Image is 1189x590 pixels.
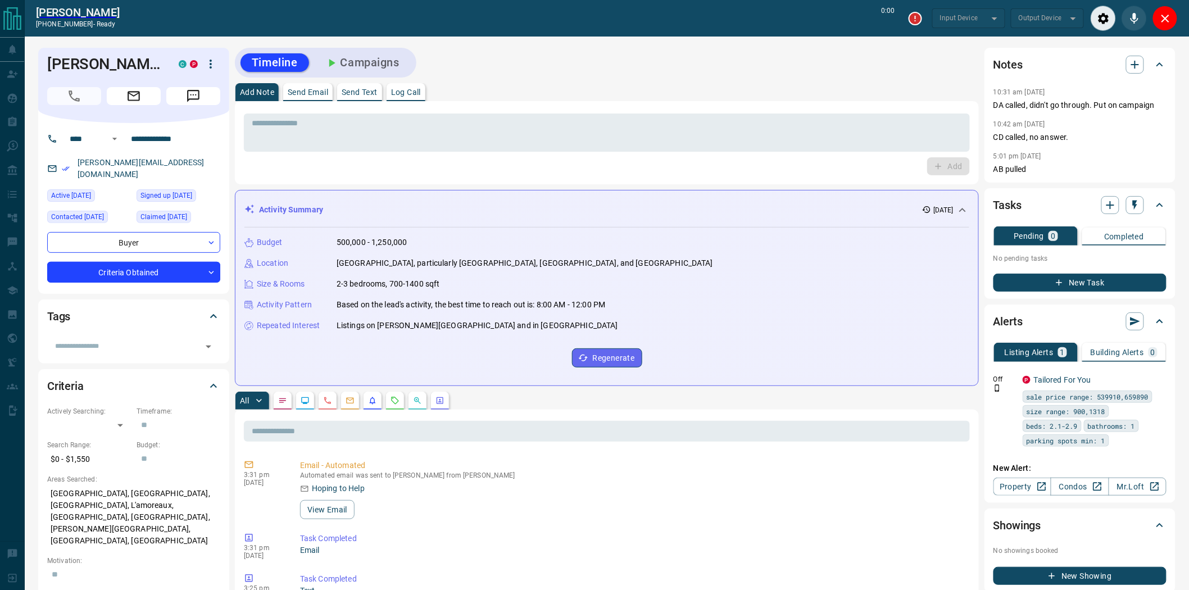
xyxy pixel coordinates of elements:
button: New Showing [993,567,1167,585]
div: Tasks [993,192,1167,219]
button: Open [108,132,121,146]
p: [PHONE_NUMBER] - [36,19,120,29]
p: Timeframe: [137,406,220,416]
svg: Calls [323,396,332,405]
span: Signed up [DATE] [140,190,192,201]
p: Motivation: [47,556,220,566]
a: Condos [1051,478,1109,496]
p: Repeated Interest [257,320,320,332]
p: Search Range: [47,440,131,450]
p: No pending tasks [993,250,1167,267]
div: Notes [993,51,1167,78]
div: Close [1152,6,1178,31]
p: CD called, no answer. [993,131,1167,143]
p: DA called, didn't go through. Put on campaign [993,99,1167,111]
p: Add Note [240,88,274,96]
p: 0:00 [882,6,895,31]
div: Buyer [47,232,220,253]
p: Location [257,257,288,269]
p: New Alert: [993,462,1167,474]
p: 1 [1060,348,1065,356]
div: Tue Aug 12 2025 [47,189,131,205]
p: [GEOGRAPHIC_DATA], particularly [GEOGRAPHIC_DATA], [GEOGRAPHIC_DATA], and [GEOGRAPHIC_DATA] [337,257,713,269]
h1: [PERSON_NAME] [47,55,162,73]
p: 3:31 pm [244,544,283,552]
div: Mute [1122,6,1147,31]
button: View Email [300,500,355,519]
button: New Task [993,274,1167,292]
p: Actively Searching: [47,406,131,416]
div: condos.ca [179,60,187,68]
p: Budget [257,237,283,248]
span: beds: 2.1-2.9 [1027,420,1078,432]
p: 0 [1051,232,1055,240]
div: property.ca [1023,376,1031,384]
p: All [240,397,249,405]
a: [PERSON_NAME] [36,6,120,19]
p: Off [993,374,1016,384]
span: Contacted [DATE] [51,211,104,223]
a: Mr.Loft [1109,478,1167,496]
svg: Requests [391,396,400,405]
p: Email [300,544,965,556]
svg: Opportunities [413,396,422,405]
p: Activity Pattern [257,299,312,311]
p: 0 [1151,348,1155,356]
button: Timeline [240,53,309,72]
p: Automated email was sent to [PERSON_NAME] from [PERSON_NAME] [300,471,965,479]
a: [PERSON_NAME][EMAIL_ADDRESS][DOMAIN_NAME] [78,158,205,179]
h2: Notes [993,56,1023,74]
span: ready [97,20,116,28]
svg: Agent Actions [435,396,444,405]
p: Send Email [288,88,328,96]
p: [GEOGRAPHIC_DATA], [GEOGRAPHIC_DATA], [GEOGRAPHIC_DATA], L'amoreaux, [GEOGRAPHIC_DATA], [GEOGRAPH... [47,484,220,550]
div: Tags [47,303,220,330]
p: AB pulled [993,164,1167,175]
p: Task Completed [300,573,965,585]
svg: Listing Alerts [368,396,377,405]
h2: Tags [47,307,70,325]
span: Email [107,87,161,105]
svg: Email Verified [62,165,70,173]
button: Regenerate [572,348,642,367]
p: Email - Automated [300,460,965,471]
p: Building Alerts [1091,348,1144,356]
span: bathrooms: 1 [1088,420,1135,432]
p: [DATE] [933,205,954,215]
p: Listings on [PERSON_NAME][GEOGRAPHIC_DATA] and in [GEOGRAPHIC_DATA] [337,320,618,332]
span: Active [DATE] [51,190,91,201]
p: $0 - $1,550 [47,450,131,469]
h2: Criteria [47,377,84,395]
div: Audio Settings [1091,6,1116,31]
p: Completed [1104,233,1144,240]
p: Based on the lead's activity, the best time to reach out is: 8:00 AM - 12:00 PM [337,299,605,311]
p: Areas Searched: [47,474,220,484]
span: size range: 900,1318 [1027,406,1105,417]
h2: Tasks [993,196,1022,214]
p: Hoping to Help [312,483,365,494]
a: Tailored For You [1034,375,1091,384]
p: 500,000 - 1,250,000 [337,237,407,248]
button: Campaigns [314,53,411,72]
div: Alerts [993,308,1167,335]
span: sale price range: 539910,659890 [1027,391,1149,402]
svg: Push Notification Only [993,384,1001,392]
p: Listing Alerts [1005,348,1054,356]
div: Wed Sep 25 2024 [137,189,220,205]
p: 2-3 bedrooms, 700-1400 sqft [337,278,440,290]
div: Wed Aug 13 2025 [47,211,131,226]
p: 10:42 am [DATE] [993,120,1045,128]
div: Criteria [47,373,220,400]
div: Criteria Obtained [47,262,220,283]
span: Message [166,87,220,105]
button: Open [201,339,216,355]
svg: Emails [346,396,355,405]
a: Property [993,478,1051,496]
p: Log Call [391,88,421,96]
p: [DATE] [244,479,283,487]
p: Budget: [137,440,220,450]
div: property.ca [190,60,198,68]
svg: Notes [278,396,287,405]
h2: Showings [993,516,1041,534]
